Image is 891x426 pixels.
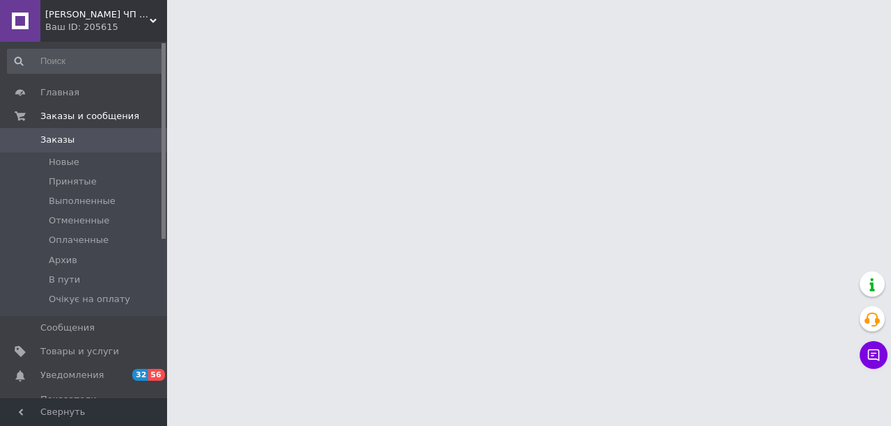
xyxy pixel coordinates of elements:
span: Показатели работы компании [40,393,129,418]
span: В пути [49,274,80,286]
span: Выполненные [49,195,116,207]
span: 56 [148,369,164,381]
span: Уведомления [40,369,104,381]
span: Очікує на оплату [49,293,130,306]
button: Чат с покупателем [860,341,888,369]
span: Архив [49,254,77,267]
span: Сообщения [40,322,95,334]
span: Принятые [49,175,97,188]
span: Отмененные [49,214,109,227]
span: Товары и услуги [40,345,119,358]
span: Терещенко ЧП — хозтовары, садово-огородный инвентарь, кухонные принадлежности оптом [45,8,150,21]
span: Оплаченные [49,234,109,246]
input: Поиск [7,49,164,74]
span: Заказы [40,134,74,146]
div: Ваш ID: 205615 [45,21,167,33]
span: 32 [132,369,148,381]
span: Новые [49,156,79,168]
span: Заказы и сообщения [40,110,139,123]
span: Главная [40,86,79,99]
